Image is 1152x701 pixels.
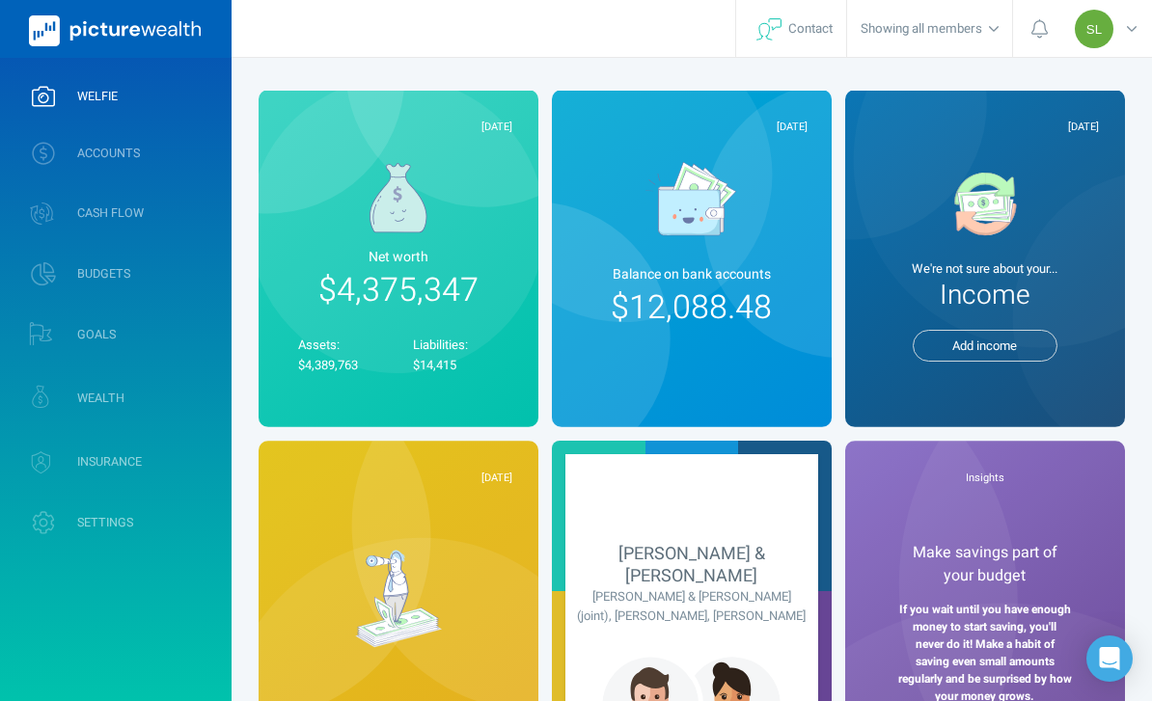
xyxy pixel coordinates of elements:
[298,356,358,374] span: $4,389,763
[871,276,1099,315] span: Income
[613,264,771,284] span: Balance on bank account s
[298,336,340,354] span: Assets:
[77,327,116,342] span: GOALS
[413,336,468,354] span: Liabilities:
[285,247,512,267] span: Net worth
[898,541,1072,587] span: Make savings part of your budget
[77,454,142,470] span: INSURANCE
[481,470,512,486] span: [DATE]
[318,266,479,314] span: $4,375,347
[756,18,782,40] img: svg+xml;base64,PHN2ZyB4bWxucz0iaHR0cDovL3d3dy53My5vcmcvMjAwMC9zdmciIHdpZHRoPSIyNyIgaGVpZ2h0PSIyNC...
[1075,10,1113,48] div: Steven Lyon
[913,330,1057,361] button: Add income
[924,337,1046,355] span: Add income
[77,205,144,221] span: CASH FLOW
[576,119,808,135] div: [DATE]
[77,391,124,406] span: WEALTH
[481,119,512,135] span: [DATE]
[77,146,140,161] span: ACCOUNTS
[77,266,130,282] span: BUDGETS
[29,15,201,46] img: PictureWealth
[413,356,456,374] span: $14,415
[1086,22,1102,37] span: SL
[1086,635,1133,682] div: Open Intercom Messenger
[77,89,118,104] span: WELFIE
[355,550,442,648] img: d903ce5ee1cfd4e2851849b15d84a6bd.svg
[966,470,1004,486] span: Insights
[77,515,133,530] span: SETTINGS
[611,283,772,332] span: $12,088.48
[871,259,1099,278] span: We're not sure about your...
[1068,119,1099,135] span: [DATE]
